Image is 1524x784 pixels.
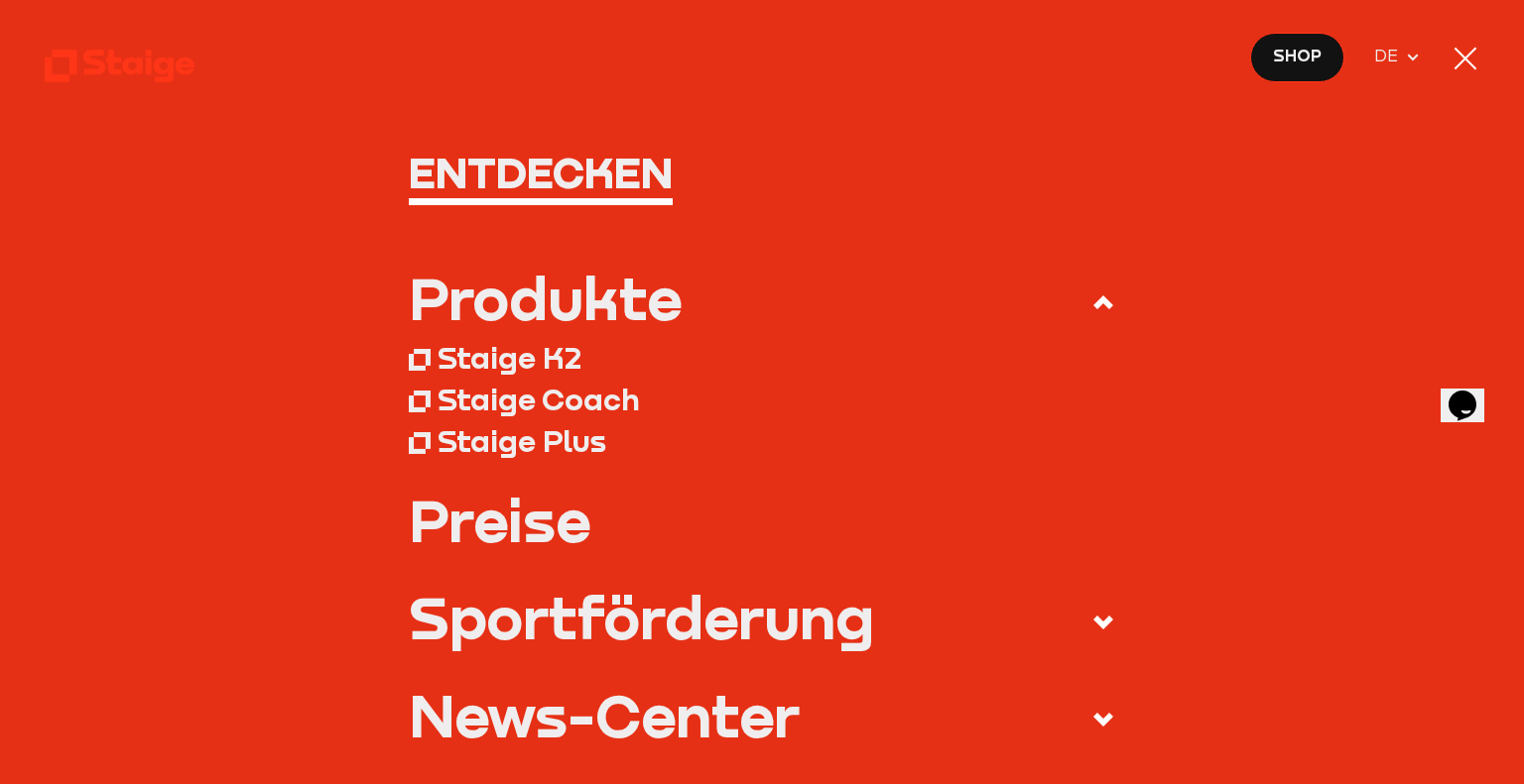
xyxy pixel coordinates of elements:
a: Shop [1250,33,1345,82]
a: Staige Plus [409,419,1115,461]
span: Shop [1273,44,1322,69]
a: Staige K2 [409,337,1115,379]
div: Produkte [409,269,682,327]
a: Preise [409,491,1115,549]
div: News-Center [409,686,800,744]
iframe: chat widget [1441,363,1504,422]
div: Staige Coach [438,381,640,417]
div: Sportförderung [409,588,874,646]
span: DE [1374,44,1405,69]
a: Staige Coach [409,378,1115,419]
div: Staige Plus [438,422,606,459]
div: Staige K2 [438,339,581,376]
